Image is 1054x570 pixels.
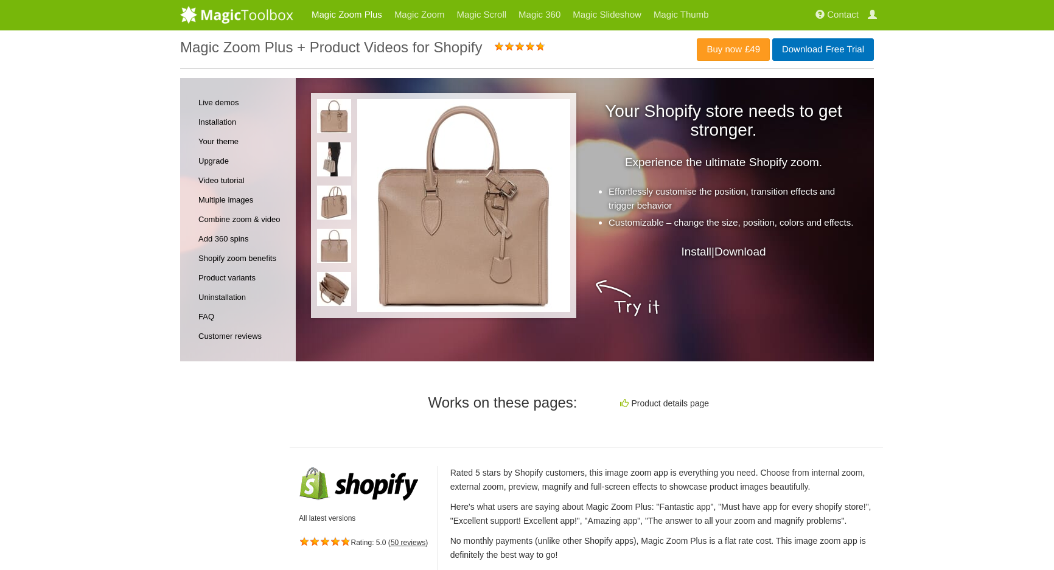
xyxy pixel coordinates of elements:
img: MagicToolbox.com - Image tools for your website [180,5,293,24]
a: Live demos [198,93,290,113]
p: No monthly payments (unlike other Shopify apps), Magic Zoom Plus is a flat rate cost. This image ... [450,534,874,562]
a: Add 360 spins [198,229,290,249]
p: | [296,245,850,259]
a: Install [681,245,711,258]
a: Customer reviews [198,327,290,346]
li: Effortlessly customise the position, transition effects and trigger behavior [331,184,860,212]
ul: All latest versions [299,512,428,526]
a: Video tutorial [198,171,290,190]
li: Product details page [620,397,872,411]
a: Upgrade [198,151,290,171]
a: Multiple images [198,190,290,210]
a: Download [714,245,766,258]
a: 50 reviews [391,538,425,547]
p: Rated 5 stars by Shopify customers, this image zoom app is everything you need. Choose from inter... [450,466,874,494]
a: Installation [198,113,290,132]
a: Combine zoom & video [198,210,290,229]
h3: Works on these pages: [299,395,578,411]
p: Here's what users are saying about Magic Zoom Plus: "Fantastic app", "Must have app for every sho... [450,500,874,528]
span: Contact [827,10,859,20]
span: Free Trial [823,45,864,55]
h1: Magic Zoom Plus + Product Videos for Shopify [180,40,482,55]
span: £49 [742,45,760,55]
a: Uninstallation [198,288,290,307]
a: Product variants [198,268,290,288]
h3: Your Shopify store needs to get stronger. [296,102,850,140]
a: DownloadFree Trial [772,38,874,61]
p: Experience the ultimate Shopify zoom. [296,155,850,169]
li: Customizable – change the size, position, colors and effects. [331,215,860,229]
a: Your theme [198,132,290,151]
a: FAQ [198,307,290,327]
div: Rating: 5.0 ( ) [299,535,428,550]
a: Shopify zoom benefits [198,249,290,268]
a: Buy now£49 [697,38,770,61]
